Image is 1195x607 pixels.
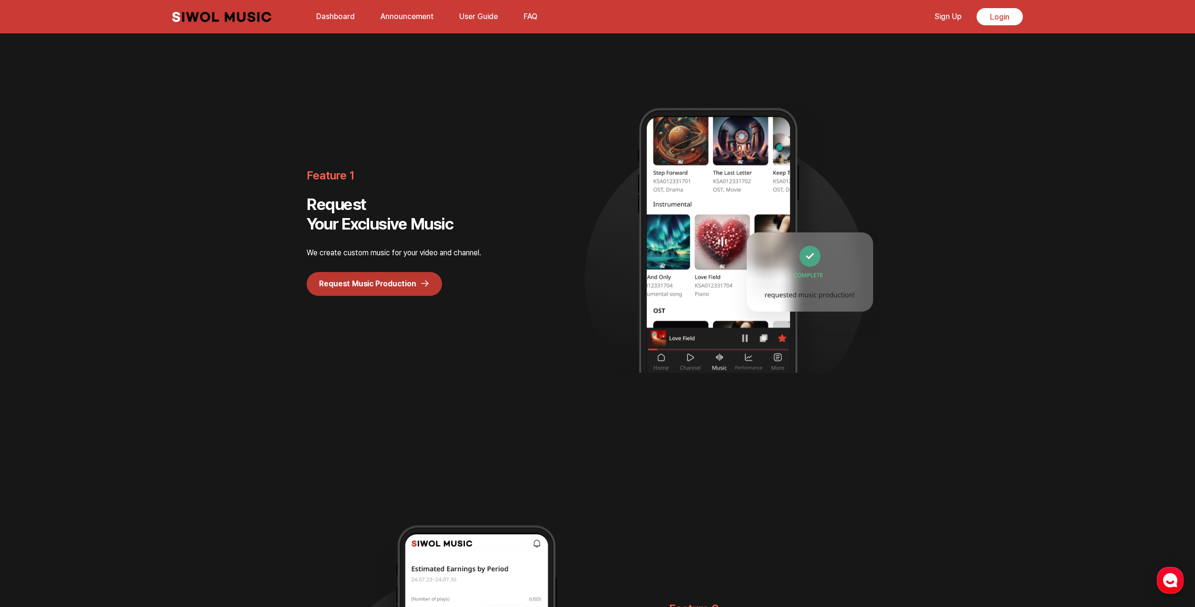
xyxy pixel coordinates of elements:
a: User Guide [453,6,504,27]
span: Home [24,317,41,324]
button: FAQ [518,5,543,28]
a: Settings [123,303,183,326]
a: Login [977,8,1023,25]
a: Announcement [375,6,439,27]
span: Settings [141,317,165,324]
a: Dashboard [310,6,361,27]
a: Home [3,303,63,326]
a: Request Music Production [307,272,442,296]
h2: Request Your Exclusive Music [307,195,526,234]
p: We create custom music for your video and channel. [307,247,526,259]
a: Messages [63,303,123,326]
a: Sign Up [929,6,967,27]
span: Feature 1 [307,161,526,190]
span: Messages [79,317,107,325]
